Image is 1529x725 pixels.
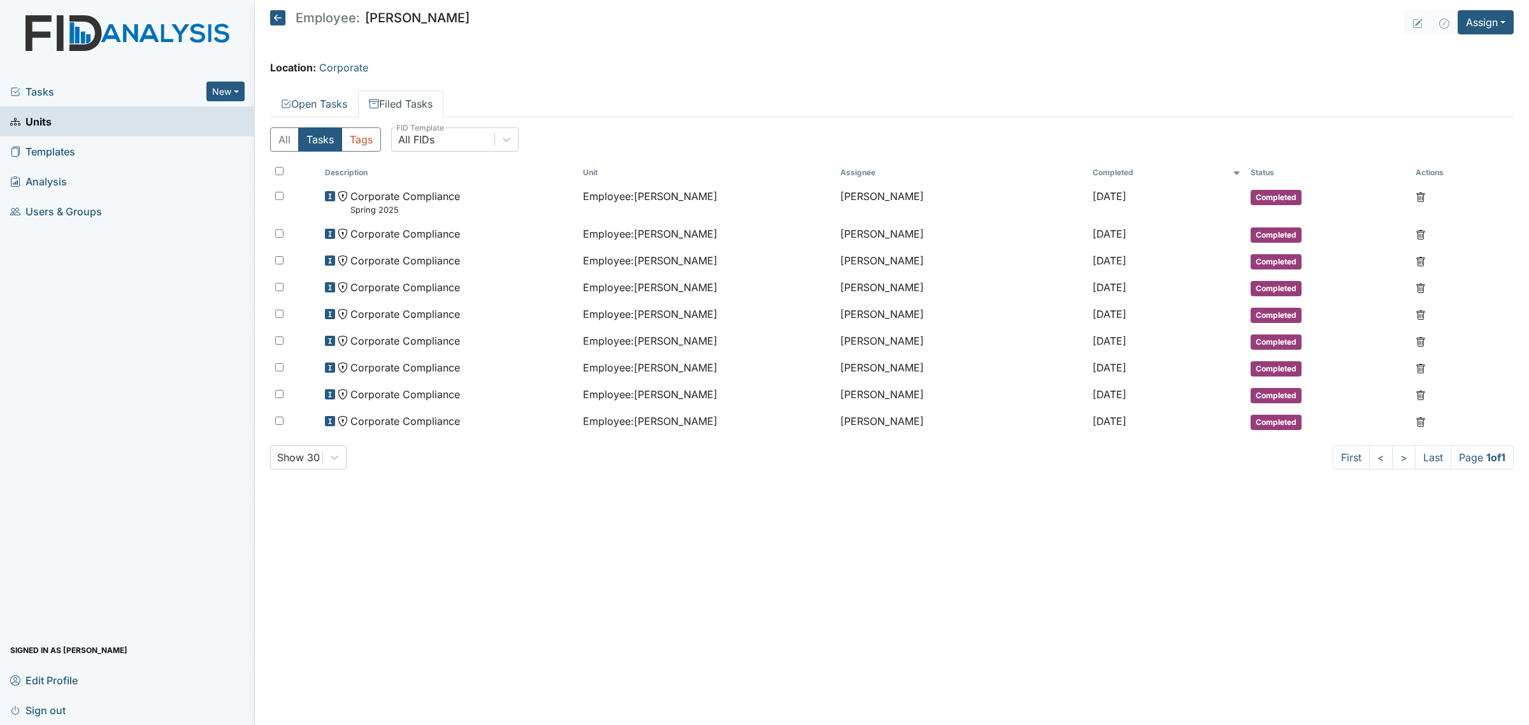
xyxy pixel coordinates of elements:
[1093,281,1126,294] span: [DATE]
[320,162,577,183] th: Toggle SortBy
[1093,361,1126,374] span: [DATE]
[1416,413,1426,429] a: Delete
[835,275,1088,301] td: [PERSON_NAME]
[350,204,460,216] small: Spring 2025
[835,355,1088,382] td: [PERSON_NAME]
[350,280,460,295] span: Corporate Compliance
[350,226,460,241] span: Corporate Compliance
[1486,451,1505,464] strong: 1 of 1
[1458,10,1514,34] button: Assign
[1093,334,1126,347] span: [DATE]
[583,306,717,322] span: Employee : [PERSON_NAME]
[583,189,717,204] span: Employee : [PERSON_NAME]
[341,127,381,152] button: Tags
[583,280,717,295] span: Employee : [PERSON_NAME]
[206,82,245,101] button: New
[1416,280,1426,295] a: Delete
[1416,253,1426,268] a: Delete
[10,84,206,99] a: Tasks
[1451,445,1514,470] span: Page
[10,640,127,660] span: Signed in as [PERSON_NAME]
[10,141,75,161] span: Templates
[270,10,470,25] h5: [PERSON_NAME]
[1251,254,1302,269] span: Completed
[350,413,460,429] span: Corporate Compliance
[835,408,1088,435] td: [PERSON_NAME]
[350,360,460,375] span: Corporate Compliance
[1251,334,1302,350] span: Completed
[1251,388,1302,403] span: Completed
[1251,281,1302,296] span: Completed
[270,61,316,74] strong: Location:
[1333,445,1514,470] nav: task-pagination
[270,127,299,152] button: All
[583,253,717,268] span: Employee : [PERSON_NAME]
[1251,361,1302,377] span: Completed
[1416,333,1426,348] a: Delete
[1416,226,1426,241] a: Delete
[835,221,1088,248] td: [PERSON_NAME]
[270,127,381,152] div: Type filter
[1093,415,1126,427] span: [DATE]
[350,189,460,216] span: Corporate Compliance Spring 2025
[1093,254,1126,267] span: [DATE]
[350,387,460,402] span: Corporate Compliance
[277,450,320,465] div: Show 30
[583,333,717,348] span: Employee : [PERSON_NAME]
[1088,162,1245,183] th: Toggle SortBy
[835,248,1088,275] td: [PERSON_NAME]
[1093,388,1126,401] span: [DATE]
[1416,387,1426,402] a: Delete
[350,306,460,322] span: Corporate Compliance
[1415,445,1451,470] a: Last
[578,162,835,183] th: Toggle SortBy
[1251,415,1302,430] span: Completed
[1093,308,1126,320] span: [DATE]
[10,201,102,221] span: Users & Groups
[835,382,1088,408] td: [PERSON_NAME]
[1333,445,1370,470] a: First
[10,111,52,131] span: Units
[1416,306,1426,322] a: Delete
[583,387,717,402] span: Employee : [PERSON_NAME]
[1251,190,1302,205] span: Completed
[1392,445,1416,470] a: >
[1251,308,1302,323] span: Completed
[835,328,1088,355] td: [PERSON_NAME]
[298,127,342,152] button: Tasks
[1416,360,1426,375] a: Delete
[10,670,78,690] span: Edit Profile
[398,132,434,147] div: All FIDs
[1416,189,1426,204] a: Delete
[583,413,717,429] span: Employee : [PERSON_NAME]
[10,171,67,191] span: Analysis
[835,183,1088,221] td: [PERSON_NAME]
[835,301,1088,328] td: [PERSON_NAME]
[583,360,717,375] span: Employee : [PERSON_NAME]
[350,333,460,348] span: Corporate Compliance
[296,11,360,24] span: Employee:
[350,253,460,268] span: Corporate Compliance
[835,162,1088,183] th: Assignee
[1251,227,1302,243] span: Completed
[10,700,66,720] span: Sign out
[1411,162,1474,183] th: Actions
[1093,190,1126,203] span: [DATE]
[270,90,358,117] a: Open Tasks
[583,226,717,241] span: Employee : [PERSON_NAME]
[319,61,368,74] a: Corporate
[1245,162,1411,183] th: Toggle SortBy
[275,167,284,175] input: Toggle All Rows Selected
[1093,227,1126,240] span: [DATE]
[358,90,443,117] a: Filed Tasks
[1369,445,1393,470] a: <
[270,127,1514,470] div: Filed Tasks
